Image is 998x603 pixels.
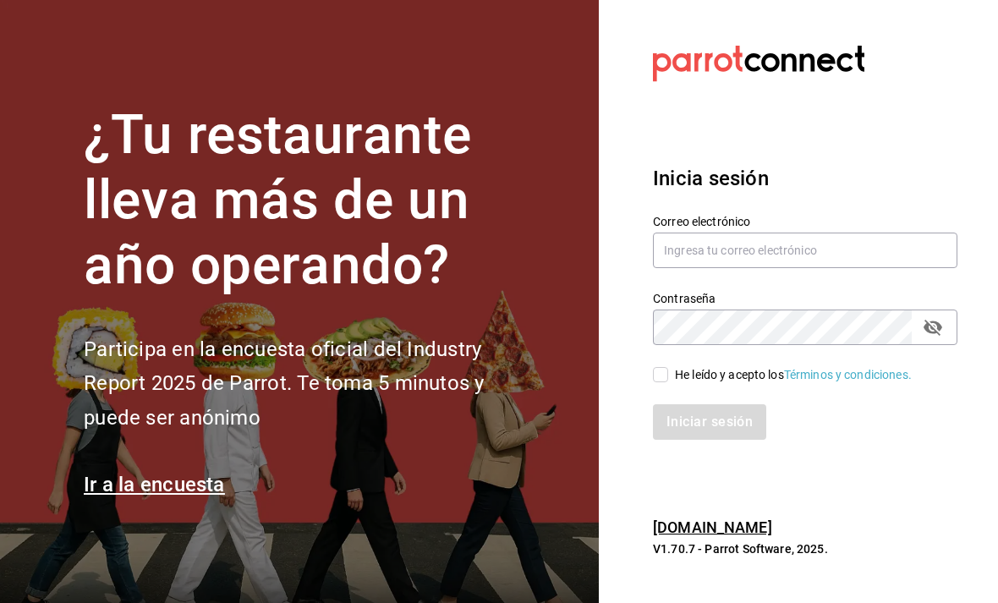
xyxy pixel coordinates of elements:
input: Ingresa tu correo electrónico [653,233,957,268]
div: He leído y acepto los [675,366,912,384]
button: passwordField [918,313,947,342]
label: Correo electrónico [653,216,957,227]
h1: ¿Tu restaurante lleva más de un año operando? [84,103,540,298]
h3: Inicia sesión [653,163,957,194]
a: Términos y condiciones. [784,368,912,381]
a: Ir a la encuesta [84,473,225,496]
label: Contraseña [653,293,957,304]
p: V1.70.7 - Parrot Software, 2025. [653,540,957,557]
h2: Participa en la encuesta oficial del Industry Report 2025 de Parrot. Te toma 5 minutos y puede se... [84,332,540,436]
a: [DOMAIN_NAME] [653,518,772,536]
